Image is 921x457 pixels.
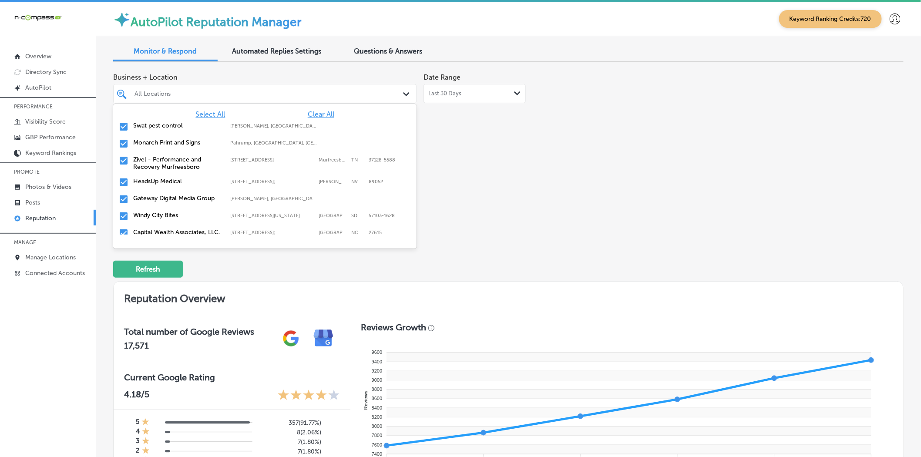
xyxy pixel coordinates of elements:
label: NC [351,230,364,235]
h4: 4 [136,427,140,437]
label: 57103-1628 [369,213,395,218]
span: Clear All [308,110,334,118]
h3: Reviews Growth [361,322,426,333]
label: 1144 Fortress Blvd Suite E [230,157,314,163]
h2: 17,571 [124,340,254,351]
label: SD [351,213,364,218]
label: AutoPilot Reputation Manager [131,15,302,29]
tspan: 9600 [372,350,382,355]
label: 2610 W Horizon Ridge Pkwy #103; [230,179,314,185]
label: Troy, IL, USA | Shiloh, IL, USA | Swansea, IL, USA | Bethalto, IL, USA | O'Fallon, IL, USA | St J... [230,196,319,202]
tspan: 8200 [372,414,382,420]
label: Pahrump, NV, USA | Whitney, NV, USA | Mesquite, NV, USA | Paradise, NV, USA | Henderson, NV, USA ... [230,140,319,146]
div: 1 Star [142,447,150,456]
label: Sioux Falls [319,213,347,218]
span: Select All [195,110,225,118]
div: 1 Star [142,437,150,447]
span: Last 30 Days [428,90,461,97]
label: Date Range [424,73,460,81]
tspan: 7600 [372,442,382,447]
label: TN [351,157,364,163]
label: Windy City Bites [133,212,222,219]
label: Monarch Print and Signs [133,139,222,146]
label: Zivel - Performance and Recovery Murfreesboro [133,156,222,171]
label: HeadsUp Medical [133,178,222,185]
text: Reviews [363,391,368,410]
div: 1 Star [142,427,150,437]
p: Overview [25,53,51,60]
h5: 7 ( 1.80% ) [259,448,321,455]
tspan: 9200 [372,368,382,373]
p: Photos & Videos [25,183,71,191]
p: Keyword Rankings [25,149,76,157]
div: All Locations [134,90,404,97]
h5: 357 ( 91.77% ) [259,419,321,427]
h5: 8 ( 2.06% ) [259,429,321,436]
img: e7ababfa220611ac49bdb491a11684a6.png [307,322,340,355]
p: AutoPilot [25,84,51,91]
p: Connected Accounts [25,269,85,277]
label: Raleigh [319,230,347,235]
div: 1 Star [141,418,149,427]
span: Questions & Answers [354,47,423,55]
img: autopilot-icon [113,11,131,28]
div: 4.18 Stars [278,389,340,403]
h4: 3 [136,437,140,447]
label: Swat pest control [133,122,222,129]
label: 8319 Six Forks Rd ste 105; [230,230,314,235]
tspan: 9400 [372,359,382,364]
h3: Total number of Google Reviews [124,326,254,337]
p: Reputation [25,215,56,222]
label: 114 N Indiana Ave [230,213,314,218]
tspan: 8600 [372,396,382,401]
tspan: 9000 [372,377,382,383]
button: Refresh [113,261,183,278]
p: 4.18 /5 [124,389,149,403]
h4: 2 [136,447,140,456]
label: 27615 [369,230,382,235]
label: NV [351,179,364,185]
h3: Current Google Rating [124,372,340,383]
tspan: 8000 [372,423,382,429]
tspan: 8400 [372,405,382,410]
label: Henderson [319,179,347,185]
h2: Reputation Overview [114,282,903,312]
tspan: 7400 [372,451,382,457]
label: 37128-5588 [369,157,395,163]
span: Keyword Ranking Credits: 720 [779,10,882,28]
label: 89052 [369,179,383,185]
p: Manage Locations [25,254,76,261]
p: Posts [25,199,40,206]
h5: 7 ( 1.80% ) [259,438,321,446]
label: Gilliam, LA, USA | Hosston, LA, USA | Eastwood, LA, USA | Blanchard, LA, USA | Shreveport, LA, US... [230,123,319,129]
img: gPZS+5FD6qPJAAAAABJRU5ErkJggg== [275,322,307,355]
p: Visibility Score [25,118,66,125]
span: Monitor & Respond [134,47,197,55]
p: Directory Sync [25,68,67,76]
tspan: 8800 [372,387,382,392]
h4: 5 [136,418,139,427]
label: Murfreesboro [319,157,347,163]
label: Gateway Digital Media Group [133,195,222,202]
label: Capital Wealth Associates, LLC. [133,228,222,236]
p: GBP Performance [25,134,76,141]
span: Automated Replies Settings [232,47,322,55]
img: 660ab0bf-5cc7-4cb8-ba1c-48b5ae0f18e60NCTV_CLogo_TV_Black_-500x88.png [14,13,62,22]
tspan: 7800 [372,433,382,438]
span: Business + Location [113,73,417,81]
